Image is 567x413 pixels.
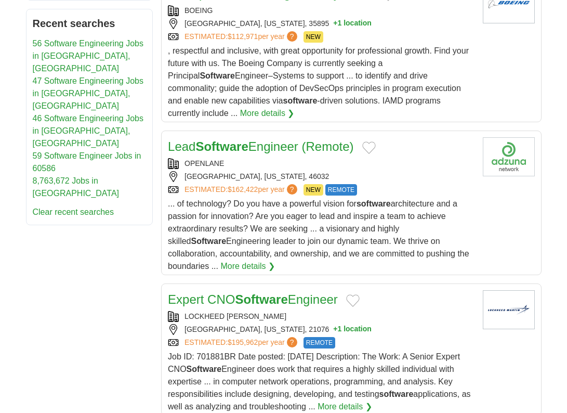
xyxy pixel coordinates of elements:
a: 56 Software Engineering Jobs in [GEOGRAPHIC_DATA], [GEOGRAPHIC_DATA] [33,39,143,73]
strong: Software [200,71,235,80]
strong: Software [191,237,227,246]
strong: software [283,96,318,105]
strong: Software [187,365,222,373]
span: ... of technology? Do you have a powerful vision for architecture and a passion for innovation? A... [168,199,469,270]
div: [GEOGRAPHIC_DATA], [US_STATE], 35895 [168,18,474,29]
span: $162,422 [228,185,258,193]
span: , respectful and inclusive, with great opportunity for professional growth. Find your future with... [168,46,469,118]
button: +1 location [333,18,372,29]
span: + [333,324,337,335]
a: Expert CNOSoftwareEngineer [168,292,338,306]
a: LOCKHEED [PERSON_NAME] [184,312,286,320]
strong: Software [235,292,287,306]
div: OPENLANE [168,158,474,169]
span: $195,962 [228,338,258,346]
span: ? [287,337,297,347]
span: REMOTE [304,337,335,349]
strong: software [379,390,414,398]
a: More details ❯ [240,107,295,120]
span: REMOTE [325,184,357,196]
a: More details ❯ [220,260,275,273]
a: ESTIMATED:$162,422per year? [184,184,299,196]
span: NEW [304,31,323,43]
button: Add to favorite jobs [362,141,376,154]
span: NEW [304,184,323,196]
a: BOEING [184,6,213,15]
a: LeadSoftwareEngineer (Remote) [168,139,354,153]
span: $112,971 [228,32,258,41]
a: Clear recent searches [33,208,114,216]
button: Add to favorite jobs [346,294,360,307]
a: 59 Software Engineer Jobs in 60586 [33,151,141,173]
a: More details ❯ [318,401,372,413]
h2: Recent searches [33,16,147,31]
img: Lockheed Martin logo [483,290,535,329]
img: Company logo [483,137,535,176]
a: 8,763,672 Jobs in [GEOGRAPHIC_DATA] [33,176,120,198]
div: [GEOGRAPHIC_DATA], [US_STATE], 46032 [168,171,474,182]
span: + [333,18,337,29]
a: 47 Software Engineering Jobs in [GEOGRAPHIC_DATA], [GEOGRAPHIC_DATA] [33,76,143,110]
span: ? [287,184,297,195]
strong: Software [195,139,248,153]
strong: software [357,199,391,208]
a: ESTIMATED:$112,971per year? [184,31,299,43]
button: +1 location [333,324,372,335]
span: ? [287,31,297,42]
a: 46 Software Engineering Jobs in [GEOGRAPHIC_DATA], [GEOGRAPHIC_DATA] [33,114,143,148]
span: Job ID: 701881BR Date posted: [DATE] Description: The Work: A Senior Expert CNO Engineer does wor... [168,352,471,411]
div: [GEOGRAPHIC_DATA], [US_STATE], 21076 [168,324,474,335]
a: ESTIMATED:$195,962per year? [184,337,299,349]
